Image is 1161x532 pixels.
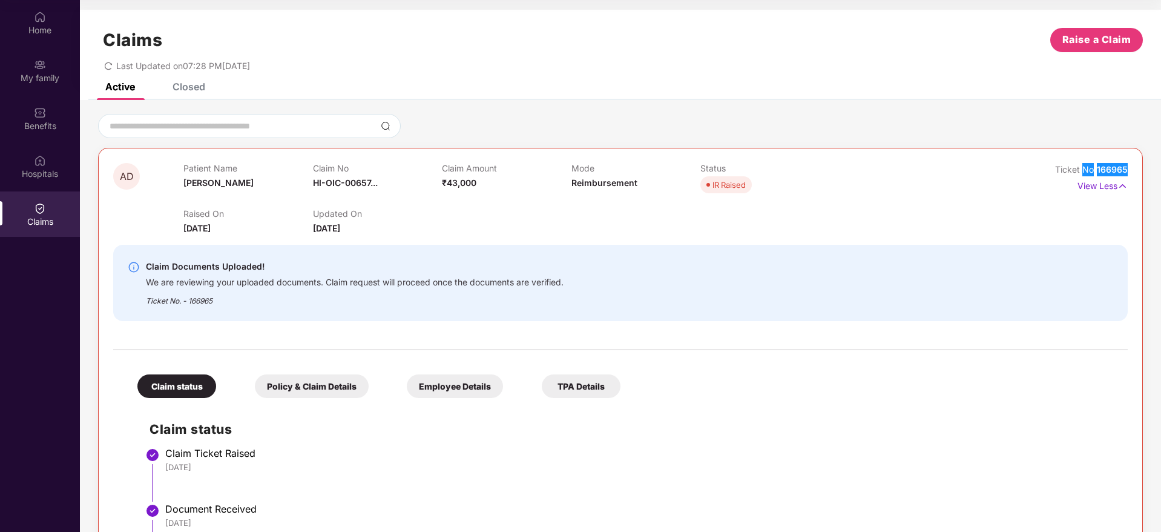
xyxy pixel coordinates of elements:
[145,448,160,462] img: svg+xml;base64,PHN2ZyBpZD0iU3RlcC1Eb25lLTMyeDMyIiB4bWxucz0iaHR0cDovL3d3dy53My5vcmcvMjAwMC9zdmciIH...
[1117,179,1128,193] img: svg+xml;base64,PHN2ZyB4bWxucz0iaHR0cDovL3d3dy53My5vcmcvMjAwMC9zdmciIHdpZHRoPSIxNyIgaGVpZ2h0PSIxNy...
[150,419,1116,439] h2: Claim status
[146,274,564,288] div: We are reviewing your uploaded documents. Claim request will proceed once the documents are verif...
[255,374,369,398] div: Policy & Claim Details
[381,121,390,131] img: svg+xml;base64,PHN2ZyBpZD0iU2VhcmNoLTMyeDMyIiB4bWxucz0iaHR0cDovL3d3dy53My5vcmcvMjAwMC9zdmciIHdpZH...
[34,107,46,119] img: svg+xml;base64,PHN2ZyBpZD0iQmVuZWZpdHMiIHhtbG5zPSJodHRwOi8vd3d3LnczLm9yZy8yMDAwL3N2ZyIgd2lkdGg9Ij...
[313,178,378,188] span: HI-OIC-00657...
[34,202,46,214] img: svg+xml;base64,PHN2ZyBpZD0iQ2xhaW0iIHhtbG5zPSJodHRwOi8vd3d3LnczLm9yZy8yMDAwL3N2ZyIgd2lkdGg9IjIwIi...
[183,178,254,188] span: [PERSON_NAME]
[146,259,564,274] div: Claim Documents Uploaded!
[313,208,442,219] p: Updated On
[542,374,620,398] div: TPA Details
[1050,28,1143,52] button: Raise a Claim
[313,223,340,233] span: [DATE]
[173,81,205,93] div: Closed
[571,163,700,173] p: Mode
[165,503,1116,515] div: Document Received
[442,178,476,188] span: ₹43,000
[145,504,160,518] img: svg+xml;base64,PHN2ZyBpZD0iU3RlcC1Eb25lLTMyeDMyIiB4bWxucz0iaHR0cDovL3d3dy53My5vcmcvMjAwMC9zdmciIH...
[183,208,312,219] p: Raised On
[1097,164,1128,175] span: 166965
[34,11,46,23] img: svg+xml;base64,PHN2ZyBpZD0iSG9tZSIgeG1sbnM9Imh0dHA6Ly93d3cudzMub3JnLzIwMDAvc3ZnIiB3aWR0aD0iMjAiIG...
[120,171,134,182] span: AD
[165,447,1116,459] div: Claim Ticket Raised
[128,261,140,273] img: svg+xml;base64,PHN2ZyBpZD0iSW5mby0yMHgyMCIgeG1sbnM9Imh0dHA6Ly93d3cudzMub3JnLzIwMDAvc3ZnIiB3aWR0aD...
[1077,176,1128,193] p: View Less
[442,163,571,173] p: Claim Amount
[700,163,829,173] p: Status
[1062,32,1131,47] span: Raise a Claim
[571,178,637,188] span: Reimbursement
[104,61,113,71] span: redo
[313,163,442,173] p: Claim No
[34,155,46,167] img: svg+xml;base64,PHN2ZyBpZD0iSG9zcGl0YWxzIiB4bWxucz0iaHR0cDovL3d3dy53My5vcmcvMjAwMC9zdmciIHdpZHRoPS...
[116,61,250,71] span: Last Updated on 07:28 PM[DATE]
[165,462,1116,473] div: [DATE]
[183,223,211,233] span: [DATE]
[105,81,135,93] div: Active
[712,179,746,191] div: IR Raised
[137,374,216,398] div: Claim status
[165,517,1116,528] div: [DATE]
[34,59,46,71] img: svg+xml;base64,PHN2ZyB3aWR0aD0iMjAiIGhlaWdodD0iMjAiIHZpZXdCb3g9IjAgMCAyMCAyMCIgZmlsbD0ibm9uZSIgeG...
[407,374,503,398] div: Employee Details
[103,30,162,50] h1: Claims
[1055,164,1097,175] span: Ticket No
[183,163,312,173] p: Patient Name
[146,288,564,307] div: Ticket No. - 166965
